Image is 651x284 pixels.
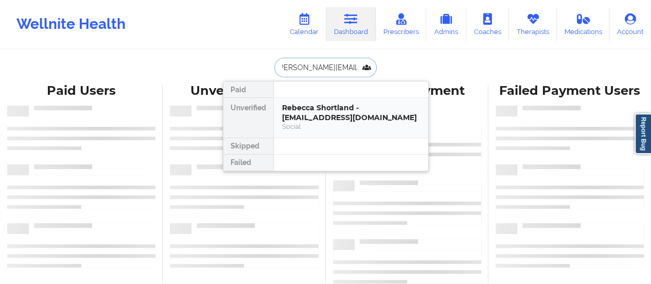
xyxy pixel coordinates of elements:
[635,113,651,154] a: Report Bug
[282,103,420,122] div: Rebecca Shortland - [EMAIL_ADDRESS][DOMAIN_NAME]
[466,7,509,41] a: Coaches
[609,7,651,41] a: Account
[326,7,376,41] a: Dashboard
[223,98,273,138] div: Unverified
[223,138,273,155] div: Skipped
[223,155,273,171] div: Failed
[376,7,427,41] a: Prescribers
[282,7,326,41] a: Calendar
[7,83,155,99] div: Paid Users
[282,122,420,131] div: Social
[496,83,644,99] div: Failed Payment Users
[170,83,318,99] div: Unverified Users
[426,7,466,41] a: Admins
[223,81,273,98] div: Paid
[557,7,610,41] a: Medications
[509,7,557,41] a: Therapists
